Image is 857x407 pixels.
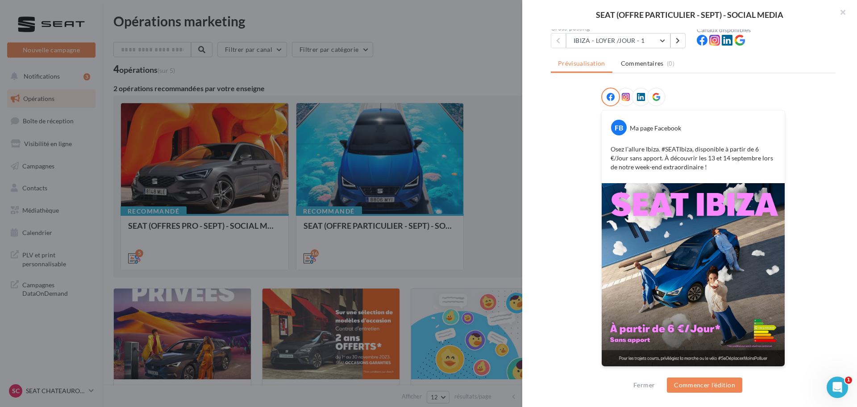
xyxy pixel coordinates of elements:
div: FB [611,120,627,135]
p: Osez l’allure Ibiza. #SEATIbiza, disponible à partir de 6 €/Jour sans apport. À découvrir les 13 ... [611,145,776,172]
button: Fermer [630,380,658,390]
button: Commencer l'édition [667,378,742,393]
button: IBIZA - LOYER /JOUR - 1 [566,33,670,48]
div: Canaux disponibles [697,27,836,33]
div: La prévisualisation est non-contractuelle [601,367,785,378]
div: Ma page Facebook [630,124,681,133]
span: Commentaires [621,59,664,68]
div: SEAT (OFFRE PARTICULIER - SEPT) - SOCIAL MEDIA [537,11,843,19]
span: 1 [845,377,852,384]
span: (0) [667,60,674,67]
iframe: Intercom live chat [827,377,848,398]
div: Cross-posting [551,25,690,31]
